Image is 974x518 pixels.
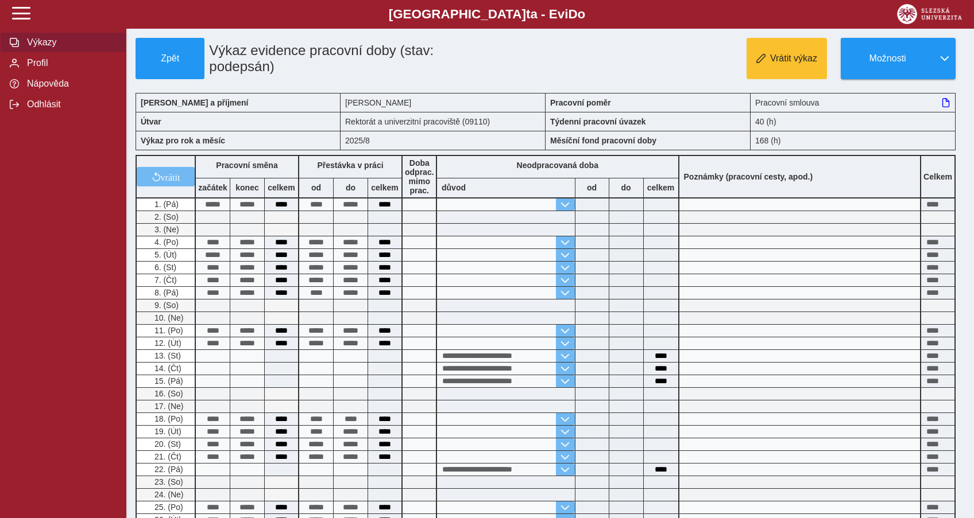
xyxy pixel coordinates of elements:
span: Výkazy [24,37,117,48]
span: Vrátit výkaz [770,53,817,64]
b: Doba odprac. mimo prac. [405,158,434,195]
b: od [575,183,609,192]
span: Nápověda [24,79,117,89]
b: začátek [196,183,230,192]
button: Vrátit výkaz [747,38,827,79]
b: důvod [442,183,466,192]
b: Celkem [923,172,952,181]
b: Týdenní pracovní úvazek [550,117,646,126]
button: vrátit [137,167,195,186]
span: 2. (So) [152,212,179,221]
span: Možnosti [851,53,925,64]
b: Útvar [141,117,161,126]
span: 16. (So) [152,389,183,398]
span: 20. (St) [152,439,181,449]
b: [PERSON_NAME] a příjmení [141,98,248,107]
b: Přestávka v práci [317,161,383,170]
b: od [299,183,333,192]
span: 7. (Čt) [152,275,177,285]
span: 4. (Po) [152,237,179,247]
b: Měsíční fond pracovní doby [550,136,656,145]
span: Odhlásit [24,99,117,110]
span: 10. (Ne) [152,313,184,322]
span: 3. (Ne) [152,225,179,234]
div: 168 (h) [751,131,956,150]
b: Výkaz pro rok a měsíc [141,136,225,145]
div: Rektorát a univerzitní pracoviště (09110) [341,112,546,131]
b: Pracovní poměr [550,98,611,107]
span: 25. (Po) [152,503,183,512]
div: [PERSON_NAME] [341,93,546,112]
span: t [526,7,530,21]
span: D [568,7,577,21]
span: 17. (Ne) [152,402,184,411]
span: 9. (So) [152,301,179,310]
span: 19. (Út) [152,427,181,436]
span: 13. (St) [152,351,181,360]
button: Možnosti [841,38,934,79]
b: celkem [368,183,401,192]
span: 8. (Pá) [152,288,179,297]
span: 22. (Pá) [152,465,183,474]
div: Pracovní smlouva [751,93,956,112]
b: Neodpracovaná doba [517,161,598,170]
span: 15. (Pá) [152,376,183,385]
b: konec [230,183,264,192]
button: Zpět [136,38,204,79]
div: 2025/8 [341,131,546,150]
b: celkem [644,183,678,192]
span: 18. (Po) [152,414,183,423]
b: do [609,183,643,192]
span: 23. (So) [152,477,183,486]
span: 12. (Út) [152,338,181,348]
span: 21. (Čt) [152,452,181,461]
div: 40 (h) [751,112,956,131]
span: Zpět [141,53,199,64]
span: 24. (Ne) [152,490,184,499]
b: Pracovní směna [216,161,277,170]
span: 11. (Po) [152,326,183,335]
span: 5. (Út) [152,250,177,259]
span: 1. (Pá) [152,200,179,209]
span: 6. (St) [152,263,176,272]
h1: Výkaz evidence pracovní doby (stav: podepsán) [204,38,481,79]
b: do [334,183,368,192]
span: o [578,7,586,21]
b: celkem [265,183,298,192]
span: 14. (Čt) [152,364,181,373]
span: Profil [24,58,117,68]
b: [GEOGRAPHIC_DATA] a - Evi [34,7,940,22]
b: Poznámky (pracovní cesty, apod.) [679,172,818,181]
img: logo_web_su.png [897,4,962,24]
span: vrátit [161,172,180,181]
